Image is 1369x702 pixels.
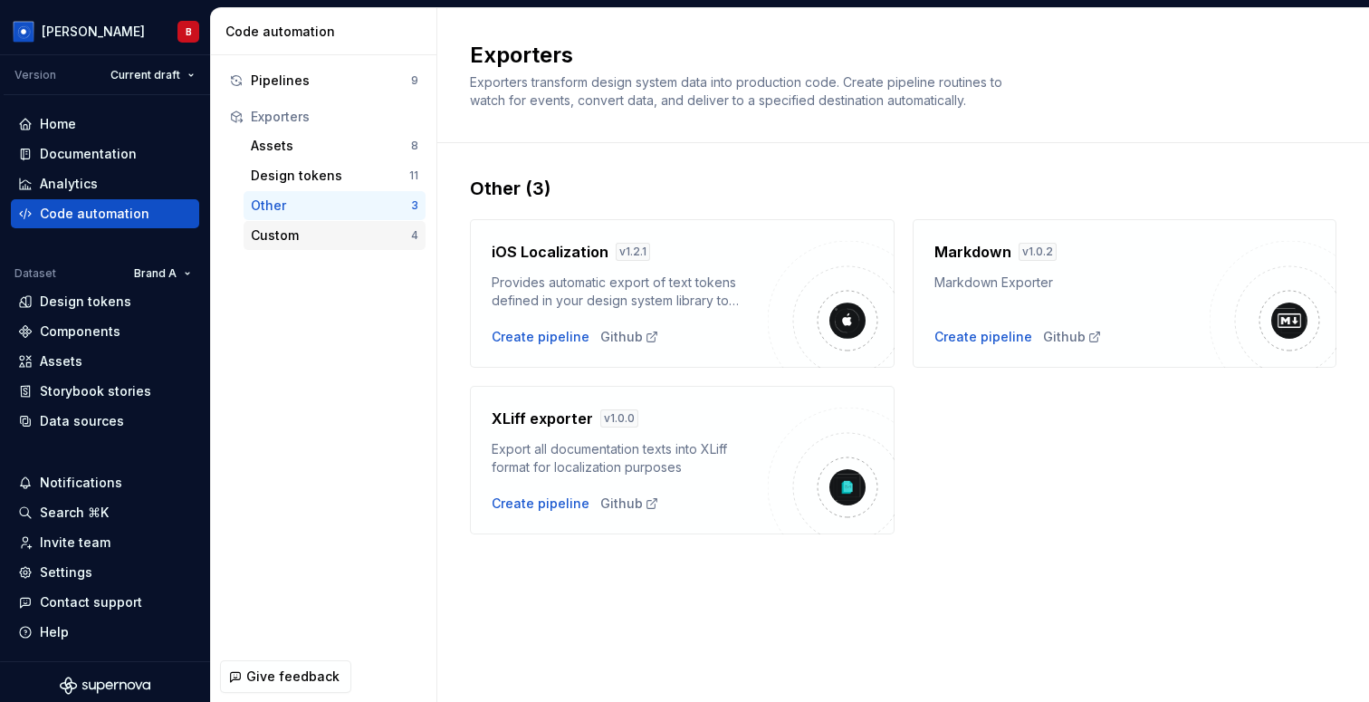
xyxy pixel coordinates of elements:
div: Invite team [40,534,110,552]
a: Home [11,110,199,139]
button: Search ⌘K [11,498,199,527]
div: Assets [251,137,411,155]
button: Brand A [126,261,199,286]
a: Documentation [11,139,199,168]
div: Exporters [251,108,418,126]
div: Custom [251,226,411,245]
button: Help [11,618,199,647]
div: Version [14,68,56,82]
button: [PERSON_NAME]B [4,12,206,51]
a: Assets [11,347,199,376]
div: Provides automatic export of text tokens defined in your design system library to format consumab... [492,274,768,310]
div: Storybook stories [40,382,151,400]
a: Invite team [11,528,199,557]
button: Other3 [244,191,426,220]
div: Export all documentation texts into XLiff format for localization purposes [492,440,768,476]
button: Current draft [102,63,203,88]
div: Data sources [40,412,124,430]
div: v 1.2.1 [616,243,650,261]
h2: Exporters [470,41,1315,70]
div: Contact support [40,593,142,611]
div: Search ⌘K [40,504,109,522]
button: Create pipeline [492,328,589,346]
a: Storybook stories [11,377,199,406]
a: Components [11,317,199,346]
div: Settings [40,563,92,582]
div: Dataset [14,266,56,281]
a: Settings [11,558,199,587]
div: Pipelines [251,72,411,90]
a: Data sources [11,407,199,436]
button: Contact support [11,588,199,617]
div: Notifications [40,474,122,492]
div: Code automation [225,23,429,41]
div: Other (3) [470,176,1336,201]
a: Code automation [11,199,199,228]
div: B [186,24,192,39]
button: Create pipeline [492,495,589,513]
div: Design tokens [251,167,409,185]
a: Github [600,495,659,513]
h4: XLiff exporter [492,408,593,429]
a: Analytics [11,169,199,198]
div: 9 [411,73,418,88]
img: 049812b6-2877-400d-9dc9-987621144c16.png [13,21,34,43]
div: 3 [411,198,418,213]
div: Markdown Exporter [934,274,1211,292]
div: Analytics [40,175,98,193]
button: Notifications [11,468,199,497]
span: Current draft [110,68,180,82]
div: Help [40,623,69,641]
div: Design tokens [40,293,131,311]
a: Github [1043,328,1102,346]
button: Create pipeline [934,328,1032,346]
h4: Markdown [934,241,1011,263]
a: Github [600,328,659,346]
span: Give feedback [246,668,340,686]
svg: Supernova Logo [60,677,150,695]
button: Give feedback [220,660,351,693]
button: Design tokens11 [244,161,426,190]
div: Home [40,115,76,133]
div: v 1.0.2 [1019,243,1057,261]
span: Brand A [134,266,177,281]
h4: iOS Localization [492,241,608,263]
a: Design tokens [11,287,199,316]
span: Exporters transform design system data into production code. Create pipeline routines to watch fo... [470,74,1006,108]
button: Custom4 [244,221,426,250]
div: Other [251,197,411,215]
button: Pipelines9 [222,66,426,95]
div: [PERSON_NAME] [42,23,145,41]
div: Code automation [40,205,149,223]
div: v 1.0.0 [600,409,638,428]
div: Documentation [40,145,137,163]
div: 4 [411,228,418,243]
div: Assets [40,352,82,370]
div: 11 [409,168,418,183]
div: 8 [411,139,418,153]
div: Components [40,322,120,341]
button: Assets8 [244,131,426,160]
